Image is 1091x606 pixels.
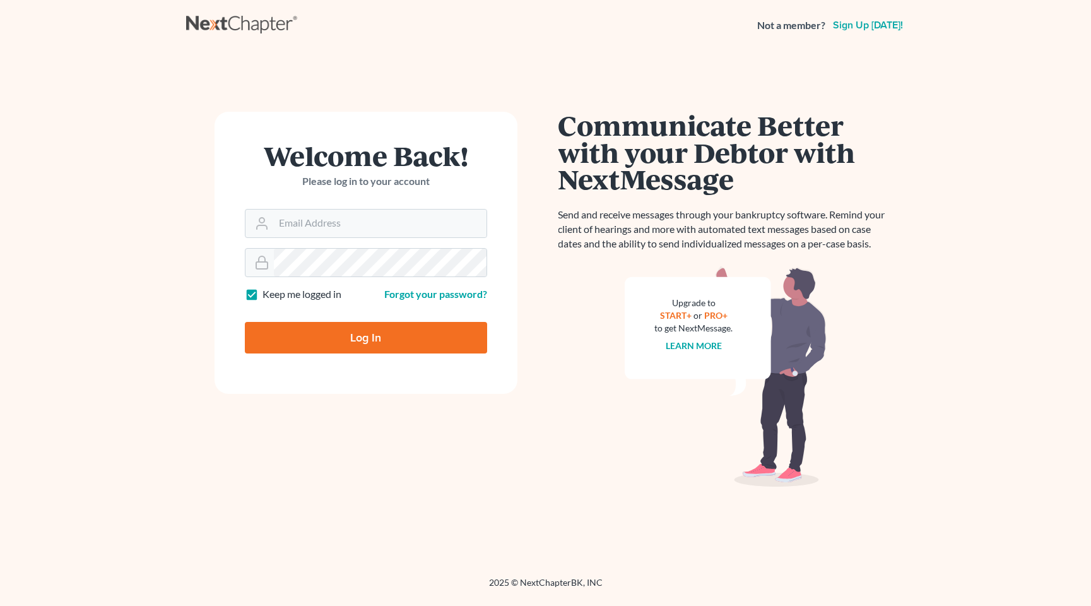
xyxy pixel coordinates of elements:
div: to get NextMessage. [655,322,733,335]
h1: Welcome Back! [245,142,487,169]
div: Upgrade to [655,297,733,309]
a: Sign up [DATE]! [830,20,905,30]
a: Learn more [666,340,722,351]
p: Send and receive messages through your bankruptcy software. Remind your client of hearings and mo... [558,208,893,251]
input: Email Address [274,210,487,237]
label: Keep me logged in [262,287,341,302]
a: Forgot your password? [384,288,487,300]
img: nextmessage_bg-59042aed3d76b12b5cd301f8e5b87938c9018125f34e5fa2b7a6b67550977c72.svg [625,266,827,487]
input: Log In [245,322,487,353]
a: START+ [660,310,692,321]
span: or [693,310,702,321]
div: 2025 © NextChapterBK, INC [186,576,905,599]
h1: Communicate Better with your Debtor with NextMessage [558,112,893,193]
p: Please log in to your account [245,174,487,189]
strong: Not a member? [757,18,825,33]
a: PRO+ [704,310,728,321]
